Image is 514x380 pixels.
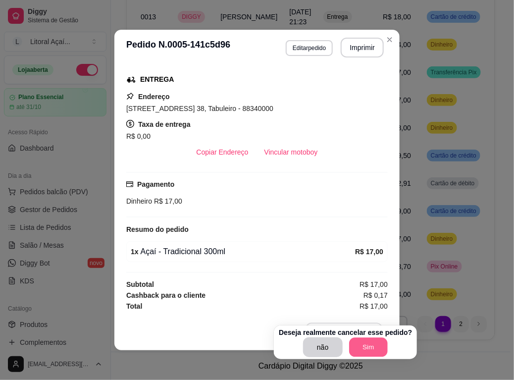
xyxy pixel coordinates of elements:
span: Dinheiro [126,197,152,205]
strong: Endereço [138,93,170,101]
strong: 1 x [131,248,139,256]
button: close-circleCancelar pedido [306,323,382,342]
span: dollar [126,120,134,128]
strong: R$ 17,00 [355,248,383,256]
button: Editarpedido [286,40,333,56]
span: R$ 17,00 [152,197,182,205]
button: Sim [349,338,388,357]
button: Vincular motoboy [257,142,326,162]
div: ENTREGA [140,74,174,85]
div: Açaí - Tradicional 300ml [131,246,355,258]
button: Close [382,32,398,48]
strong: Resumo do pedido [126,225,189,233]
strong: Cashback para o cliente [126,291,206,299]
span: R$ 17,00 [360,301,388,312]
button: Copiar Endereço [189,142,257,162]
strong: Subtotal [126,280,154,288]
button: não [303,337,343,357]
span: credit-card [126,181,133,188]
strong: Pagamento [137,180,174,188]
h3: Pedido N. 0005-141c5d96 [126,38,230,57]
button: Imprimir [341,38,384,57]
strong: Total [126,302,142,310]
strong: Taxa de entrega [138,120,191,128]
p: Deseja realmente cancelar esse pedido? [279,327,412,337]
span: pushpin [126,92,134,100]
span: R$ 0,00 [126,132,151,140]
span: [STREET_ADDRESS] 38, Tabuleiro - 88340000 [126,105,273,112]
span: R$ 17,00 [360,279,388,290]
span: R$ 0,17 [363,290,388,301]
